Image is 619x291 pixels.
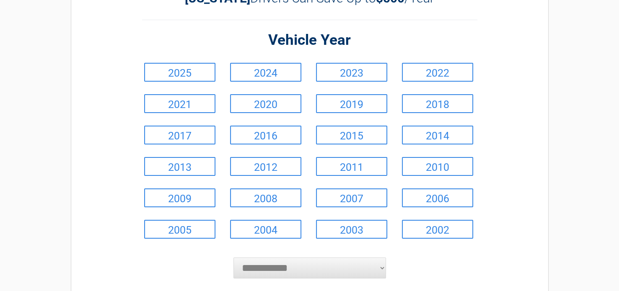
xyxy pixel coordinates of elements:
[316,157,387,176] a: 2011
[144,188,215,207] a: 2009
[144,94,215,113] a: 2021
[402,157,473,176] a: 2010
[402,220,473,239] a: 2002
[230,220,301,239] a: 2004
[316,63,387,82] a: 2023
[402,126,473,144] a: 2014
[316,220,387,239] a: 2003
[402,94,473,113] a: 2018
[144,220,215,239] a: 2005
[230,94,301,113] a: 2020
[230,157,301,176] a: 2012
[316,188,387,207] a: 2007
[144,157,215,176] a: 2013
[230,126,301,144] a: 2016
[230,188,301,207] a: 2008
[144,126,215,144] a: 2017
[144,63,215,82] a: 2025
[230,63,301,82] a: 2024
[316,126,387,144] a: 2015
[402,63,473,82] a: 2022
[142,31,477,50] h2: Vehicle Year
[316,94,387,113] a: 2019
[402,188,473,207] a: 2006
